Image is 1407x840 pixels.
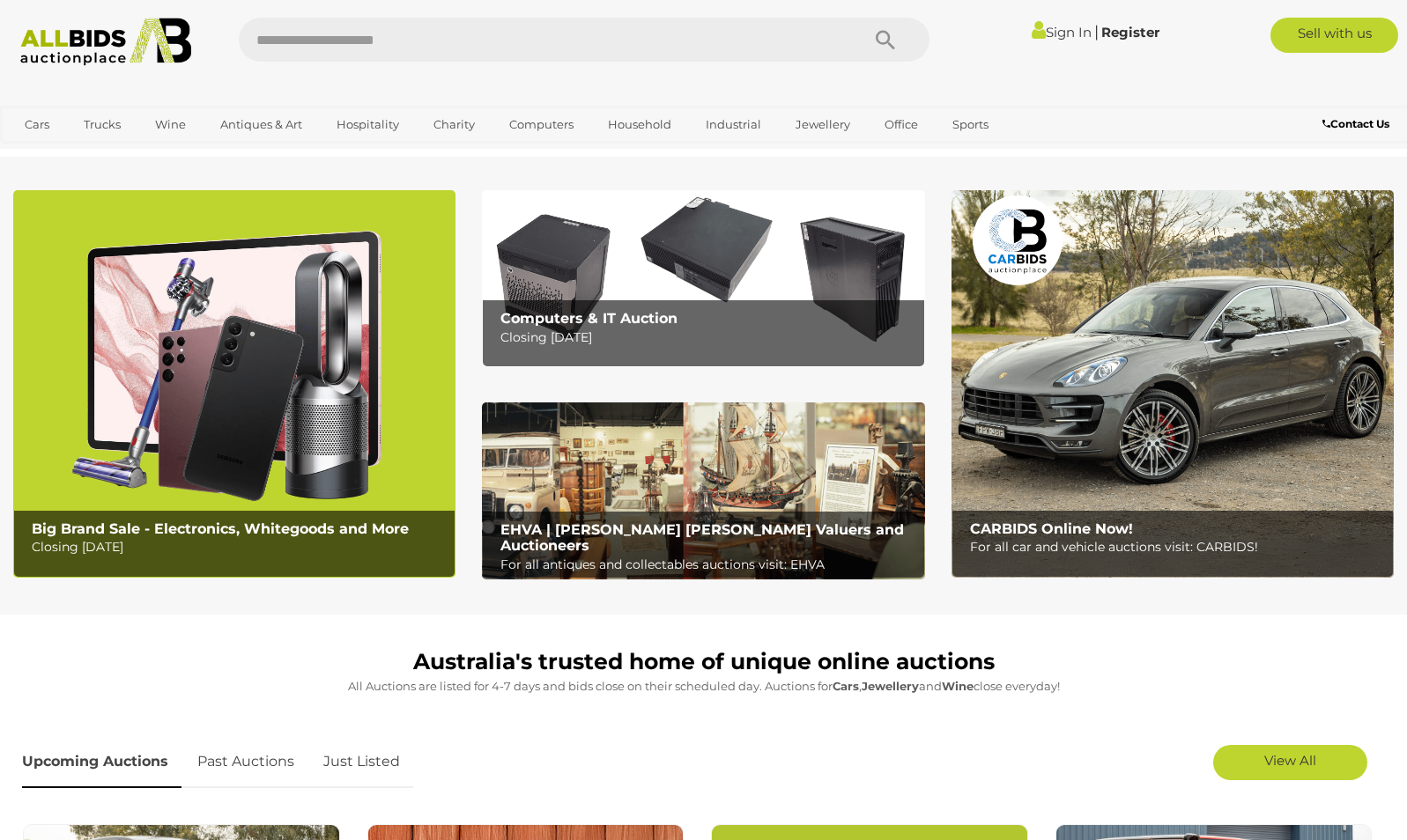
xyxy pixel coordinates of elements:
p: All Auctions are listed for 4-7 days and bids close on their scheduled day. Auctions for , and cl... [22,676,1385,696]
a: Register [1101,24,1159,41]
p: Closing [DATE] [32,536,446,558]
a: Sign In [1032,24,1092,41]
a: View All [1213,745,1367,780]
a: Cars [13,110,61,139]
b: Computers & IT Auction [500,310,678,327]
a: Sports [941,110,1000,139]
img: Big Brand Sale - Electronics, Whitegoods and More [13,190,455,578]
b: CARBIDS Online Now! [970,520,1133,537]
img: Allbids.com.au [11,18,202,66]
a: Household [596,110,683,139]
p: For all antiques and collectables auctions visit: EHVA [500,554,915,576]
p: Closing [DATE] [500,327,915,349]
img: Computers & IT Auction [482,190,924,367]
a: Antiques & Art [209,110,314,139]
img: EHVA | Evans Hastings Valuers and Auctioneers [482,402,924,579]
p: For all car and vehicle auctions visit: CARBIDS! [970,536,1384,558]
a: Hospitality [325,110,411,139]
strong: Cars [833,679,859,693]
a: Wine [144,110,197,139]
span: View All [1264,752,1316,769]
a: Computers [498,110,585,139]
a: Upcoming Auctions [22,736,181,788]
b: EHVA | [PERSON_NAME] [PERSON_NAME] Valuers and Auctioneers [500,521,904,554]
a: Contact Us [1322,114,1394,134]
b: Big Brand Sale - Electronics, Whitegoods and More [32,520,409,537]
a: Office [873,110,929,139]
b: Contact Us [1322,117,1389,130]
a: Industrial [694,110,773,139]
a: Trucks [72,110,132,139]
a: Computers & IT Auction Computers & IT Auction Closing [DATE] [482,190,924,367]
strong: Jewellery [862,679,919,693]
a: Jewellery [784,110,862,139]
a: Just Listed [310,736,413,788]
h1: Australia's trusted home of unique online auctions [22,650,1385,674]
button: Search [841,18,929,62]
a: CARBIDS Online Now! CARBIDS Online Now! For all car and vehicle auctions visit: CARBIDS! [952,190,1394,578]
a: EHVA | Evans Hastings Valuers and Auctioneers EHVA | [PERSON_NAME] [PERSON_NAME] Valuers and Auct... [482,402,924,579]
a: Sell with us [1270,18,1398,53]
a: [GEOGRAPHIC_DATA] [13,139,161,168]
span: | [1094,22,1099,41]
a: Charity [422,110,486,139]
img: CARBIDS Online Now! [952,190,1394,578]
a: Past Auctions [184,736,307,788]
a: Big Brand Sale - Electronics, Whitegoods and More Big Brand Sale - Electronics, Whitegoods and Mo... [13,190,455,578]
strong: Wine [942,679,974,693]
